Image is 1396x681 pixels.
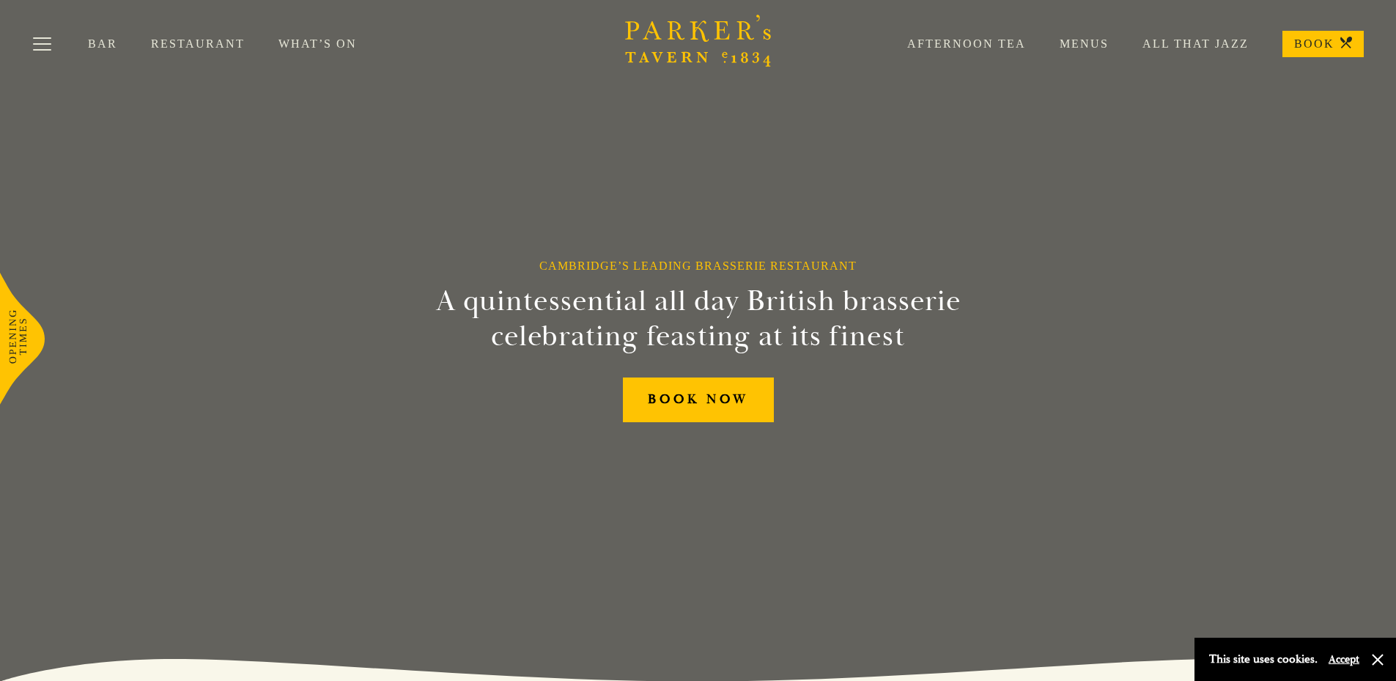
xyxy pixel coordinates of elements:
a: BOOK NOW [623,378,774,422]
button: Close and accept [1370,652,1385,667]
button: Accept [1329,652,1359,666]
h2: A quintessential all day British brasserie celebrating feasting at its finest [364,284,1033,354]
p: This site uses cookies. [1209,649,1318,670]
h1: Cambridge’s Leading Brasserie Restaurant [539,259,857,273]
